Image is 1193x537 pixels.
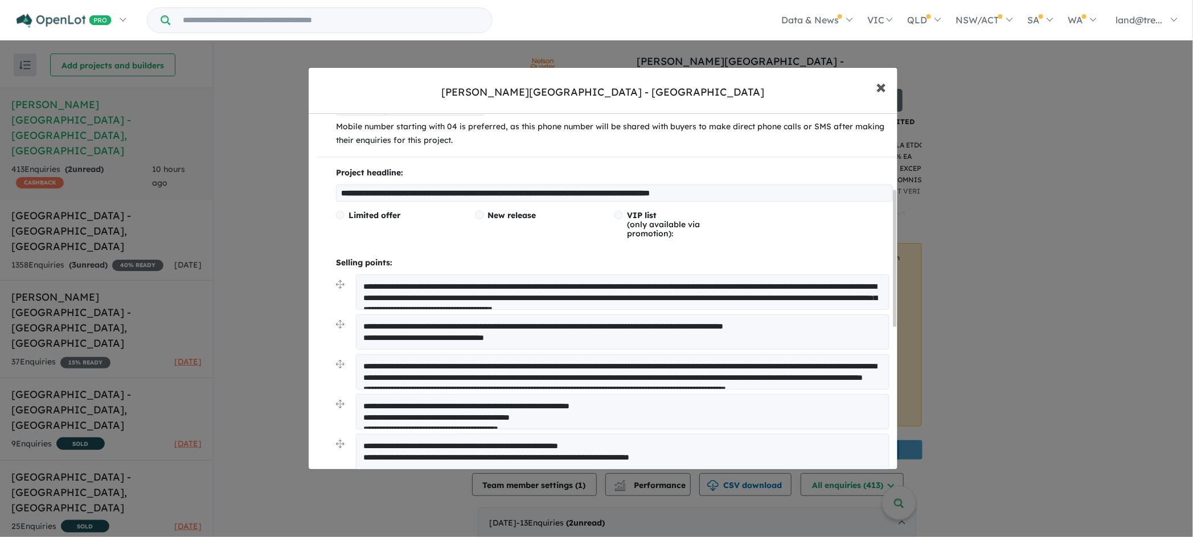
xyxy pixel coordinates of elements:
img: drag.svg [336,320,345,329]
span: VIP list [627,210,657,220]
span: New release [488,210,536,220]
span: land@tre... [1116,14,1163,26]
span: (only available via promotion): [627,210,700,239]
p: Mobile number starting with 04 is preferred, as this phone number will be shared with buyers to m... [336,120,893,147]
span: × [876,74,886,99]
p: Selling points: [336,256,893,270]
span: Limited offer [349,210,400,220]
input: Try estate name, suburb, builder or developer [173,8,490,32]
p: Project headline: [336,166,893,180]
div: [PERSON_NAME][GEOGRAPHIC_DATA] - [GEOGRAPHIC_DATA] [442,85,765,100]
img: Openlot PRO Logo White [17,14,112,28]
img: drag.svg [336,440,345,448]
img: drag.svg [336,360,345,368]
img: drag.svg [336,400,345,408]
img: drag.svg [336,280,345,289]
